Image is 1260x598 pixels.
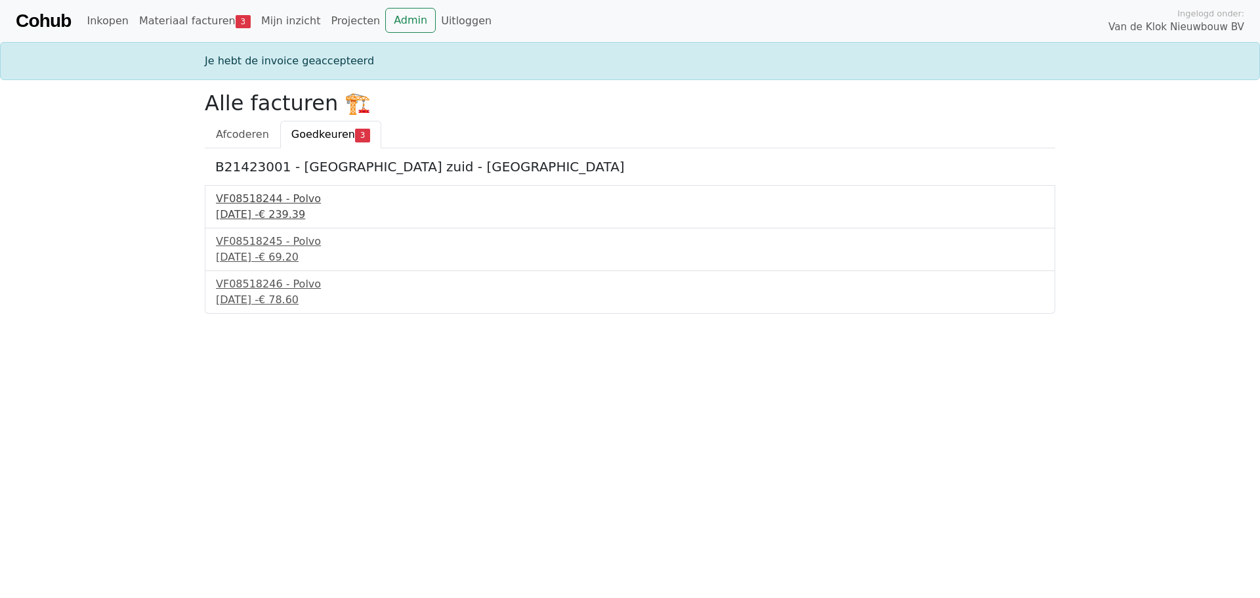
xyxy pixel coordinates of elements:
[280,121,381,148] a: Goedkeuren3
[236,15,251,28] span: 3
[216,191,1044,207] div: VF08518244 - Polvo
[205,91,1055,116] h2: Alle facturen 🏗️
[216,276,1044,292] div: VF08518246 - Polvo
[259,293,299,306] span: € 78.60
[215,159,1045,175] h5: B21423001 - [GEOGRAPHIC_DATA] zuid - [GEOGRAPHIC_DATA]
[259,208,305,221] span: € 239.39
[16,5,71,37] a: Cohub
[216,234,1044,265] a: VF08518245 - Polvo[DATE] -€ 69.20
[216,249,1044,265] div: [DATE] -
[436,8,497,34] a: Uitloggen
[216,276,1044,308] a: VF08518246 - Polvo[DATE] -€ 78.60
[385,8,436,33] a: Admin
[325,8,385,34] a: Projecten
[216,191,1044,223] a: VF08518244 - Polvo[DATE] -€ 239.39
[205,121,280,148] a: Afcoderen
[291,128,355,140] span: Goedkeuren
[256,8,326,34] a: Mijn inzicht
[134,8,256,34] a: Materiaal facturen3
[216,207,1044,223] div: [DATE] -
[259,251,299,263] span: € 69.20
[216,128,269,140] span: Afcoderen
[197,53,1063,69] div: Je hebt de invoice geaccepteerd
[81,8,133,34] a: Inkopen
[355,129,370,142] span: 3
[216,234,1044,249] div: VF08518245 - Polvo
[216,292,1044,308] div: [DATE] -
[1108,20,1244,35] span: Van de Klok Nieuwbouw BV
[1177,7,1244,20] span: Ingelogd onder:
